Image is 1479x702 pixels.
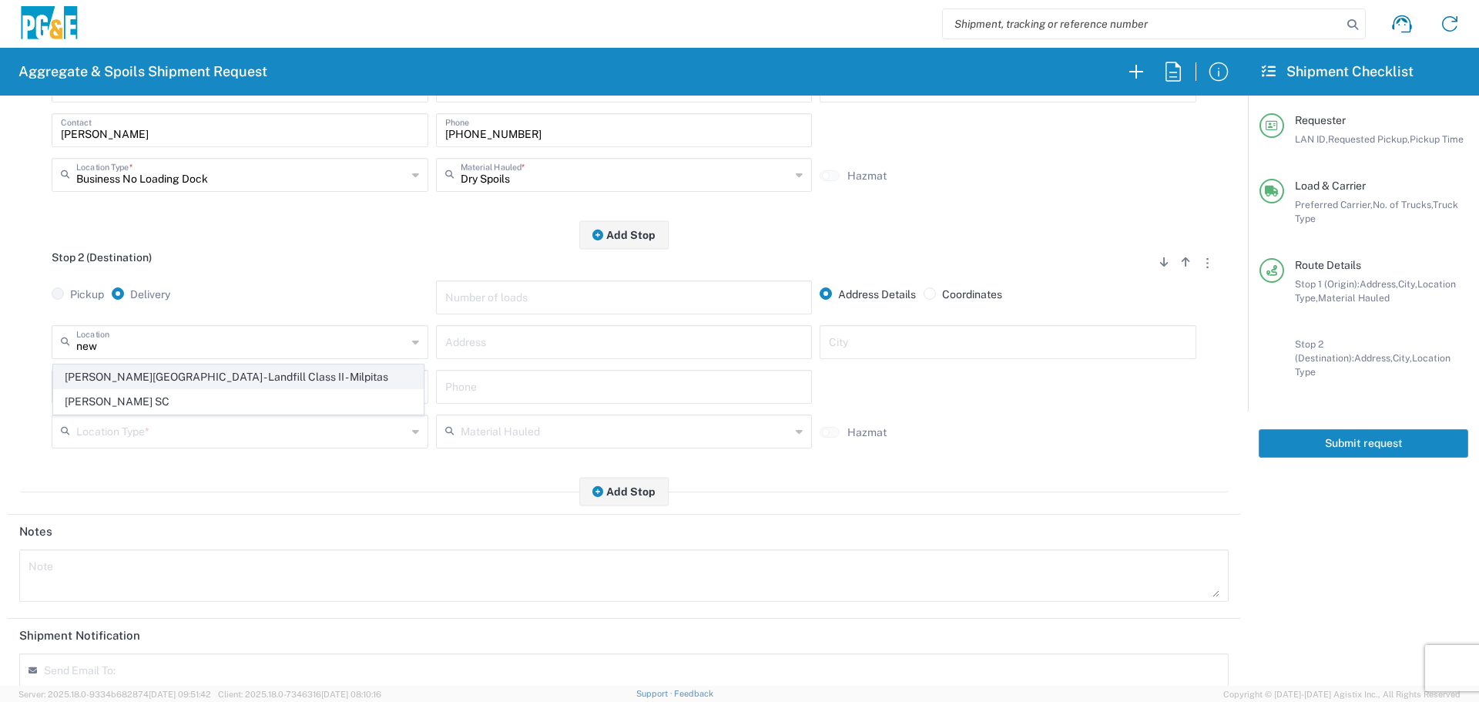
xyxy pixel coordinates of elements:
span: Address, [1354,352,1393,364]
span: [DATE] 08:10:16 [321,690,381,699]
h2: Shipment Notification [19,628,140,643]
span: [PERSON_NAME] SC [54,390,423,414]
span: LAN ID, [1295,133,1328,145]
span: [DATE] 09:51:42 [149,690,211,699]
span: Stop 2 (Destination): [1295,338,1354,364]
button: Add Stop [579,220,669,249]
span: [PERSON_NAME][GEOGRAPHIC_DATA] - Landfill Class II - Milpitas [54,365,423,389]
span: Pickup Time [1410,133,1464,145]
label: Address Details [820,287,916,301]
span: Route Details [1295,259,1361,271]
span: Address, [1360,278,1398,290]
span: Requested Pickup, [1328,133,1410,145]
label: Hazmat [847,169,887,183]
span: Server: 2025.18.0-9334b682874 [18,690,211,699]
button: Add Stop [579,477,669,506]
a: Feedback [674,689,713,698]
input: Shipment, tracking or reference number [943,9,1342,39]
span: Preferred Carrier, [1295,199,1373,210]
span: Material Hauled [1318,292,1390,304]
button: Submit request [1259,429,1468,458]
span: Copyright © [DATE]-[DATE] Agistix Inc., All Rights Reserved [1223,687,1461,701]
span: Stop 2 (Destination) [52,251,152,264]
h2: Notes [19,524,52,539]
a: Support [636,689,675,698]
h2: Shipment Checklist [1262,62,1414,81]
span: City, [1393,352,1412,364]
span: Load & Carrier [1295,180,1366,192]
h2: Aggregate & Spoils Shipment Request [18,62,267,81]
span: Requester [1295,114,1346,126]
span: No. of Trucks, [1373,199,1433,210]
span: City, [1398,278,1417,290]
label: Hazmat [847,425,887,439]
img: pge [18,6,80,42]
span: Client: 2025.18.0-7346316 [218,690,381,699]
label: Coordinates [924,287,1002,301]
span: Stop 1 (Origin): [1295,278,1360,290]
